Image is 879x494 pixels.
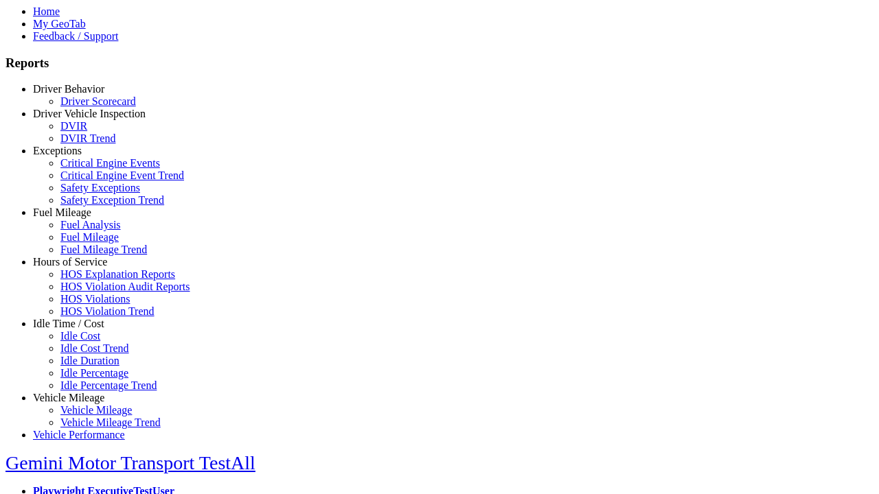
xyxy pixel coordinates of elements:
a: Fuel Mileage Trend [60,244,147,255]
a: Vehicle Mileage [60,404,132,416]
a: Fuel Analysis [60,219,121,231]
a: HOS Violation Trend [60,305,155,317]
a: Idle Cost Trend [60,342,129,354]
a: Vehicle Mileage [33,392,104,403]
a: HOS Explanation Reports [60,268,175,280]
a: Idle Time / Cost [33,318,104,329]
a: Safety Exception Trend [60,194,164,206]
a: Driver Behavior [33,83,104,95]
a: Fuel Mileage [60,231,119,243]
a: DVIR [60,120,87,132]
a: Vehicle Mileage Trend [60,416,161,428]
a: Home [33,5,60,17]
a: My GeoTab [33,18,86,30]
a: Idle Percentage Trend [60,379,157,391]
a: DVIR Trend [60,132,115,144]
a: Exceptions [33,145,82,156]
a: Idle Cost [60,330,100,342]
a: Driver Scorecard [60,95,136,107]
a: Vehicle Performance [33,429,125,440]
a: Idle Duration [60,355,119,366]
a: Idle Percentage [60,367,128,379]
a: Hours of Service [33,256,107,268]
a: Critical Engine Event Trend [60,169,184,181]
a: Feedback / Support [33,30,118,42]
a: Driver Vehicle Inspection [33,108,146,119]
a: HOS Violation Audit Reports [60,281,190,292]
a: Critical Engine Events [60,157,160,169]
a: Fuel Mileage [33,207,91,218]
a: Gemini Motor Transport TestAll [5,452,255,473]
a: HOS Violations [60,293,130,305]
h3: Reports [5,56,874,71]
a: Safety Exceptions [60,182,140,193]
